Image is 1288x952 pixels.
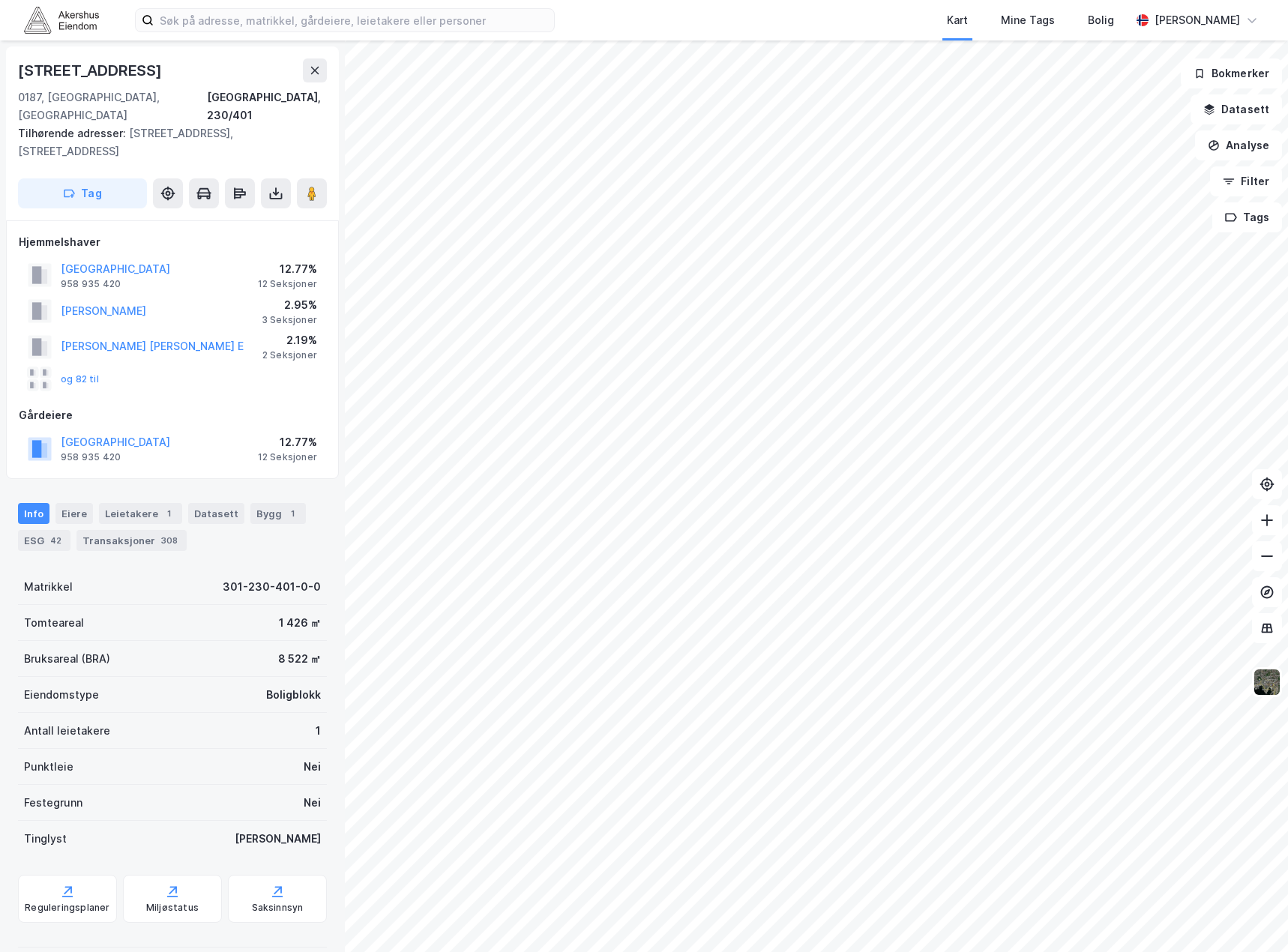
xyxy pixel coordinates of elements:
div: Nei [304,794,321,812]
button: Tag [18,178,147,208]
div: Info [18,503,49,524]
div: Festegrunn [24,794,82,812]
div: ESG [18,530,70,551]
div: 2.95% [262,296,317,314]
div: 12 Seksjoner [258,278,317,290]
div: 42 [47,533,64,548]
button: Tags [1212,202,1282,232]
div: 1 [161,506,176,521]
div: Eiendomstype [24,686,99,704]
div: Nei [304,758,321,776]
div: Miljøstatus [146,902,199,914]
div: 12.77% [258,433,317,451]
div: Boligblokk [266,686,321,704]
button: Analyse [1195,130,1282,160]
img: akershus-eiendom-logo.9091f326c980b4bce74ccdd9f866810c.svg [24,7,99,33]
div: Kontrollprogram for chat [1213,880,1288,952]
div: 2.19% [262,331,317,349]
div: 3 Seksjoner [262,314,317,326]
div: 12.77% [258,260,317,278]
img: 9k= [1253,668,1281,696]
input: Søk på adresse, matrikkel, gårdeiere, leietakere eller personer [154,9,554,31]
div: Antall leietakere [24,722,110,740]
iframe: Chat Widget [1213,880,1288,952]
div: Transaksjoner [76,530,187,551]
div: Eiere [55,503,93,524]
div: Leietakere [99,503,182,524]
div: 8 522 ㎡ [278,650,321,668]
div: Gårdeiere [19,406,326,424]
div: 958 935 420 [61,451,121,463]
div: 308 [158,533,181,548]
div: [GEOGRAPHIC_DATA], 230/401 [207,88,327,124]
button: Datasett [1191,94,1282,124]
div: [PERSON_NAME] [235,830,321,848]
div: Matrikkel [24,578,73,596]
div: Bruksareal (BRA) [24,650,110,668]
div: Bolig [1088,11,1114,29]
div: 958 935 420 [61,278,121,290]
div: 0187, [GEOGRAPHIC_DATA], [GEOGRAPHIC_DATA] [18,88,207,124]
span: Tilhørende adresser: [18,127,129,139]
div: Tomteareal [24,614,84,632]
div: Datasett [188,503,244,524]
div: Tinglyst [24,830,67,848]
div: 301-230-401-0-0 [223,578,321,596]
div: [STREET_ADDRESS] [18,58,165,82]
div: Bygg [250,503,306,524]
div: Kart [947,11,968,29]
div: [STREET_ADDRESS], [STREET_ADDRESS] [18,124,315,160]
div: [PERSON_NAME] [1155,11,1240,29]
div: 1 426 ㎡ [279,614,321,632]
button: Filter [1210,166,1282,196]
div: 1 [316,722,321,740]
div: Saksinnsyn [252,902,304,914]
button: Bokmerker [1181,58,1282,88]
div: 2 Seksjoner [262,349,317,361]
div: 12 Seksjoner [258,451,317,463]
div: Reguleringsplaner [25,902,109,914]
div: Mine Tags [1001,11,1055,29]
div: 1 [285,506,300,521]
div: Hjemmelshaver [19,233,326,251]
div: Punktleie [24,758,73,776]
